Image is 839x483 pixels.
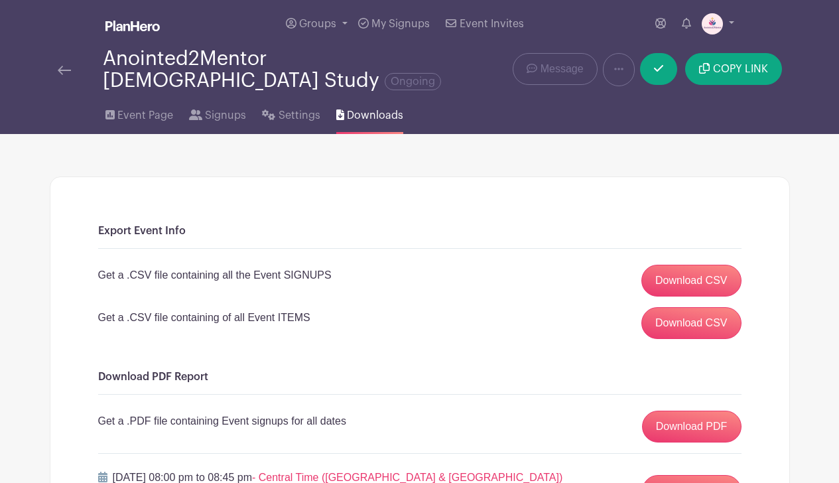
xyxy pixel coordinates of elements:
button: COPY LINK [685,53,781,85]
a: Download CSV [641,307,742,339]
span: Downloads [347,107,403,123]
a: Download PDF [642,411,742,443]
span: My Signups [371,19,430,29]
a: Event Page [105,92,173,134]
a: Download CSV [641,265,742,297]
span: Groups [299,19,336,29]
span: Settings [279,107,320,123]
a: Message [513,53,597,85]
img: back-arrow-29a5d9b10d5bd6ae65dc969a981735edf675c4d7a1fe02e03b50dbd4ba3cdb55.svg [58,66,71,75]
span: Message [541,61,584,77]
img: logo_white-6c42ec7e38ccf1d336a20a19083b03d10ae64f83f12c07503d8b9e83406b4c7d.svg [105,21,160,31]
span: - Central Time ([GEOGRAPHIC_DATA] & [GEOGRAPHIC_DATA]) [252,472,562,483]
a: Settings [262,92,320,134]
span: Event Page [117,107,173,123]
span: COPY LINK [713,64,768,74]
p: Get a .PDF file containing Event signups for all dates [98,413,346,429]
span: Ongoing [385,73,441,90]
a: Signups [189,92,246,134]
p: Get a .CSV file containing all the Event SIGNUPS [98,267,332,283]
img: file_00000000866461f4a6ce586c1d6b3f11.png [702,13,723,34]
h6: Export Event Info [98,225,742,238]
p: Get a .CSV file containing of all Event ITEMS [98,310,310,326]
a: Downloads [336,92,403,134]
div: Anointed2Mentor [DEMOGRAPHIC_DATA] Study [103,48,463,92]
span: Event Invites [460,19,524,29]
h6: Download PDF Report [98,371,742,383]
span: Signups [205,107,246,123]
